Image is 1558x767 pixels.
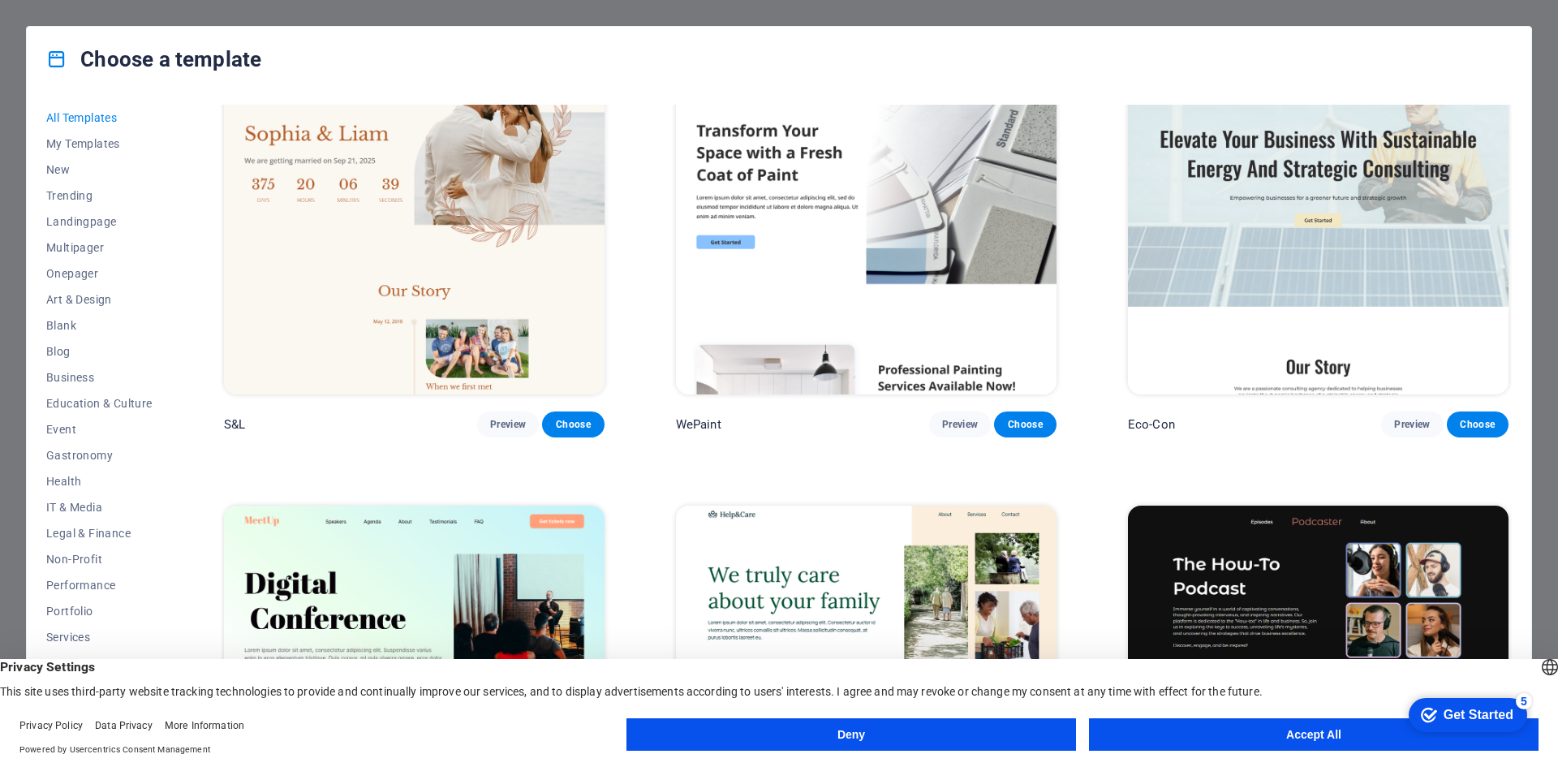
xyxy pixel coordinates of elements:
span: Gastronomy [46,449,153,462]
button: Trending [46,183,153,209]
button: Choose [1447,412,1509,437]
h4: Choose a template [46,46,261,72]
span: My Templates [46,137,153,150]
button: Preview [477,412,539,437]
p: S&L [224,416,245,433]
button: Services [46,624,153,650]
span: All Templates [46,111,153,124]
button: Business [46,364,153,390]
button: Gastronomy [46,442,153,468]
button: Choose [994,412,1056,437]
span: Preview [1394,418,1430,431]
span: Event [46,423,153,436]
button: IT & Media [46,494,153,520]
button: Health [46,468,153,494]
span: Preview [942,418,978,431]
button: Preview [929,412,991,437]
span: Trending [46,189,153,202]
span: Onepager [46,267,153,280]
button: Education & Culture [46,390,153,416]
span: Portfolio [46,605,153,618]
span: Education & Culture [46,397,153,410]
p: WePaint [676,416,721,433]
span: Choose [555,418,591,431]
button: Blog [46,338,153,364]
span: Multipager [46,241,153,254]
span: New [46,163,153,176]
button: Multipager [46,235,153,261]
img: Eco-Con [1128,43,1509,394]
div: Get Started 5 items remaining, 0% complete [13,8,131,42]
p: Eco-Con [1128,416,1175,433]
button: Portfolio [46,598,153,624]
img: S&L [224,43,605,394]
span: Non-Profit [46,553,153,566]
button: Legal & Finance [46,520,153,546]
button: Performance [46,572,153,598]
div: Get Started [48,18,118,32]
span: Landingpage [46,215,153,228]
span: Performance [46,579,153,592]
button: Non-Profit [46,546,153,572]
button: Onepager [46,261,153,287]
span: Legal & Finance [46,527,153,540]
span: Blank [46,319,153,332]
span: Sports & Beauty [46,657,153,670]
span: Blog [46,345,153,358]
button: My Templates [46,131,153,157]
button: Landingpage [46,209,153,235]
img: WePaint [676,43,1057,394]
button: All Templates [46,105,153,131]
button: Sports & Beauty [46,650,153,676]
button: Blank [46,312,153,338]
div: 5 [120,3,136,19]
span: Choose [1460,418,1496,431]
span: IT & Media [46,501,153,514]
span: Art & Design [46,293,153,306]
button: New [46,157,153,183]
button: Art & Design [46,287,153,312]
span: Choose [1007,418,1043,431]
span: Health [46,475,153,488]
span: Services [46,631,153,644]
span: Preview [490,418,526,431]
span: Business [46,371,153,384]
button: Event [46,416,153,442]
button: Preview [1381,412,1443,437]
button: Choose [542,412,604,437]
